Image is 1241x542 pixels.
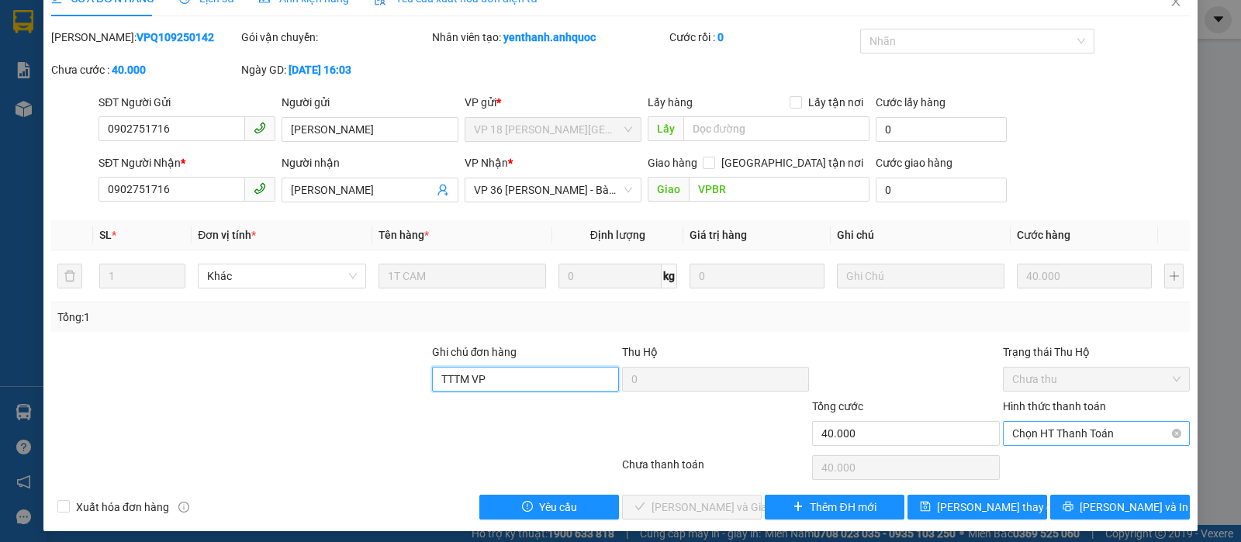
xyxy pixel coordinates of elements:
div: SĐT Người Nhận [99,154,275,171]
span: Giá trị hàng [690,229,747,241]
input: Cước giao hàng [876,178,1007,202]
label: Hình thức thanh toán [1003,400,1106,413]
span: Cước hàng [1017,229,1070,241]
span: [GEOGRAPHIC_DATA] tận nơi [715,154,869,171]
span: info-circle [178,502,189,513]
span: user-add [437,184,449,196]
span: exclamation-circle [522,501,533,513]
span: Lấy tận nơi [802,94,869,111]
button: printer[PERSON_NAME] và In [1050,495,1190,520]
div: Nhân viên tạo: [432,29,667,46]
span: Chọn HT Thanh Toán [1012,422,1181,445]
span: phone [254,122,266,134]
div: Cước rồi : [669,29,856,46]
span: kg [662,264,677,288]
span: Tên hàng [379,229,429,241]
div: Chưa thanh toán [620,456,811,483]
b: yenthanh.anhquoc [503,31,596,43]
span: Chưa thu [1012,368,1181,391]
label: Cước giao hàng [876,157,952,169]
div: VP gửi [465,94,641,111]
div: SĐT Người Gửi [99,94,275,111]
span: Thêm ĐH mới [810,499,876,516]
span: Tổng cước [812,400,863,413]
input: Dọc đường [683,116,870,141]
span: save [920,501,931,513]
span: close-circle [1172,429,1181,438]
span: phone [254,182,266,195]
button: plus [1164,264,1184,288]
input: 0 [1017,264,1152,288]
button: plusThêm ĐH mới [765,495,904,520]
label: Cước lấy hàng [876,96,945,109]
span: SL [99,229,112,241]
span: Định lượng [590,229,645,241]
button: exclamation-circleYêu cầu [479,495,619,520]
span: plus [793,501,804,513]
span: Lấy hàng [648,96,693,109]
input: Ghi chú đơn hàng [432,367,619,392]
div: [PERSON_NAME]: [51,29,238,46]
input: VD: Bàn, Ghế [379,264,546,288]
span: Thu Hộ [622,346,658,358]
label: Ghi chú đơn hàng [432,346,517,358]
div: Trạng thái Thu Hộ [1003,343,1190,361]
th: Ghi chú [831,220,1011,250]
b: 0 [717,31,724,43]
div: Người nhận [282,154,458,171]
span: Đơn vị tính [198,229,256,241]
b: 40.000 [112,64,146,76]
div: Ngày GD: [241,61,428,78]
button: save[PERSON_NAME] thay đổi [907,495,1047,520]
input: Ghi Chú [837,264,1004,288]
span: printer [1063,501,1073,513]
input: 0 [690,264,824,288]
span: VP Nhận [465,157,508,169]
button: delete [57,264,82,288]
b: VPQ109250142 [137,31,214,43]
span: Giao [648,177,689,202]
button: check[PERSON_NAME] và Giao hàng [622,495,762,520]
input: Dọc đường [689,177,870,202]
span: VP 36 Lê Thành Duy - Bà Rịa [474,178,632,202]
div: Gói vận chuyển: [241,29,428,46]
div: Người gửi [282,94,458,111]
span: VP 18 Nguyễn Thái Bình - Quận 1 [474,118,632,141]
span: Khác [207,264,356,288]
span: Yêu cầu [539,499,577,516]
div: Tổng: 1 [57,309,480,326]
b: [DATE] 16:03 [289,64,351,76]
span: Lấy [648,116,683,141]
div: Chưa cước : [51,61,238,78]
span: [PERSON_NAME] thay đổi [937,499,1061,516]
span: [PERSON_NAME] và In [1080,499,1188,516]
span: Giao hàng [648,157,697,169]
span: Xuất hóa đơn hàng [70,499,175,516]
input: Cước lấy hàng [876,117,1007,142]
